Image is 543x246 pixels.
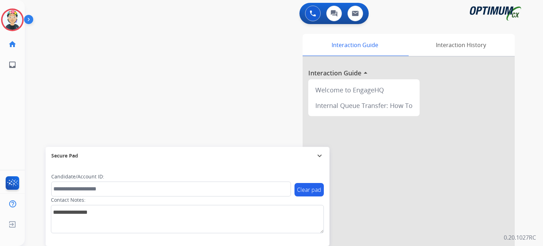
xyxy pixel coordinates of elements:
[294,183,324,196] button: Clear pad
[51,173,104,180] label: Candidate/Account ID:
[2,10,22,30] img: avatar
[51,196,86,204] label: Contact Notes:
[51,152,78,159] span: Secure Pad
[311,98,417,113] div: Internal Queue Transfer: How To
[8,40,17,48] mat-icon: home
[504,233,536,242] p: 0.20.1027RC
[315,151,324,160] mat-icon: expand_more
[303,34,407,56] div: Interaction Guide
[407,34,515,56] div: Interaction History
[311,82,417,98] div: Welcome to EngageHQ
[8,61,17,69] mat-icon: inbox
